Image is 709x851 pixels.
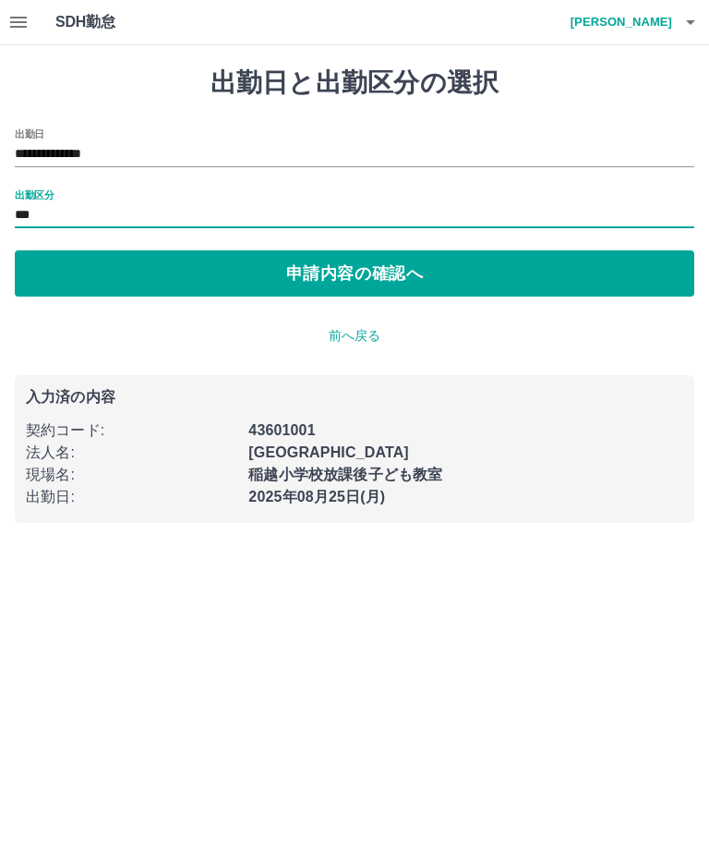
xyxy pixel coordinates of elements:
[15,326,694,346] p: 前へ戻る
[15,67,694,99] h1: 出勤日と出勤区分の選択
[15,250,694,297] button: 申請内容の確認へ
[248,444,409,460] b: [GEOGRAPHIC_DATA]
[26,464,237,486] p: 現場名 :
[248,489,385,505] b: 2025年08月25日(月)
[26,390,683,405] p: 入力済の内容
[248,422,315,438] b: 43601001
[26,486,237,508] p: 出勤日 :
[26,419,237,442] p: 契約コード :
[248,467,442,482] b: 稲越小学校放課後子ども教室
[26,442,237,464] p: 法人名 :
[15,188,54,201] label: 出勤区分
[15,127,44,140] label: 出勤日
